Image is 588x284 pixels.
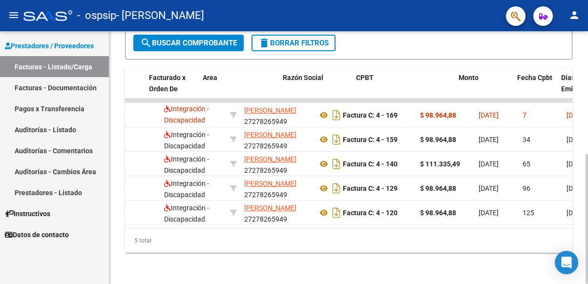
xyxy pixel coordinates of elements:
span: 96 [523,184,530,192]
strong: $ 111.335,49 [420,160,460,168]
span: [DATE] [479,111,499,119]
span: Monto [459,74,479,81]
span: [DATE] [479,184,499,192]
span: [DATE] [567,111,587,119]
span: [PERSON_NAME] [244,106,296,114]
span: [DATE] [479,160,499,168]
strong: $ 98.964,88 [420,136,456,143]
span: [PERSON_NAME] [244,155,296,163]
span: Integración - Discapacidad [164,155,209,174]
span: Borrar Filtros [258,39,329,47]
span: Facturado x Orden De [149,74,186,93]
div: 27278265949 [244,154,310,174]
strong: $ 98.964,88 [420,209,456,217]
div: Open Intercom Messenger [555,251,578,274]
div: 27278265949 [244,178,310,199]
span: Area [203,74,217,81]
div: 5 total [125,228,572,253]
datatable-header-cell: Area [199,67,265,110]
datatable-header-cell: Razón Social [279,67,352,110]
strong: Factura C: 4 - 159 [343,136,398,143]
datatable-header-cell: CPBT [352,67,455,110]
mat-icon: search [140,37,152,49]
span: [DATE] [567,209,587,217]
div: 27278265949 [244,129,310,150]
datatable-header-cell: Monto [455,67,513,110]
span: 125 [523,209,534,217]
span: Integración - Discapacidad [164,131,209,150]
span: - [PERSON_NAME] [116,5,204,26]
span: Integración - Discapacidad [164,204,209,223]
span: Fecha Cpbt [517,74,552,81]
strong: Factura C: 4 - 120 [343,209,398,217]
strong: Factura C: 4 - 169 [343,111,398,119]
span: Integración - Discapacidad [164,180,209,199]
div: 27278265949 [244,203,310,223]
mat-icon: menu [8,9,20,21]
span: 7 [523,111,526,119]
span: [DATE] [567,160,587,168]
mat-icon: person [568,9,580,21]
button: Borrar Filtros [252,35,336,51]
i: Descargar documento [330,132,343,147]
span: CPBT [356,74,374,81]
strong: Factura C: 4 - 140 [343,160,398,168]
button: Buscar Comprobante [133,35,244,51]
strong: Factura C: 4 - 129 [343,184,398,192]
i: Descargar documento [330,205,343,221]
span: [DATE] [567,136,587,143]
span: [PERSON_NAME] [244,180,296,187]
span: 34 [523,136,530,143]
datatable-header-cell: Fecha Cpbt [513,67,557,110]
datatable-header-cell: CAE [106,67,145,110]
datatable-header-cell: Facturado x Orden De [145,67,199,110]
strong: $ 98.964,88 [420,184,456,192]
span: [PERSON_NAME] [244,204,296,212]
strong: $ 98.964,88 [420,111,456,119]
div: 27278265949 [244,105,310,125]
span: Razón Social [283,74,323,81]
span: Instructivos [5,208,50,219]
i: Descargar documento [330,107,343,123]
span: [DATE] [479,136,499,143]
mat-icon: delete [258,37,270,49]
span: Prestadores / Proveedores [5,41,94,51]
i: Descargar documento [330,181,343,196]
span: - ospsip [77,5,116,26]
span: Buscar Comprobante [140,39,237,47]
i: Descargar documento [330,156,343,172]
span: [DATE] [479,209,499,217]
span: Datos de contacto [5,229,69,240]
span: [PERSON_NAME] [244,131,296,139]
span: Integración - Discapacidad [164,105,209,124]
span: 65 [523,160,530,168]
span: [DATE] [567,184,587,192]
